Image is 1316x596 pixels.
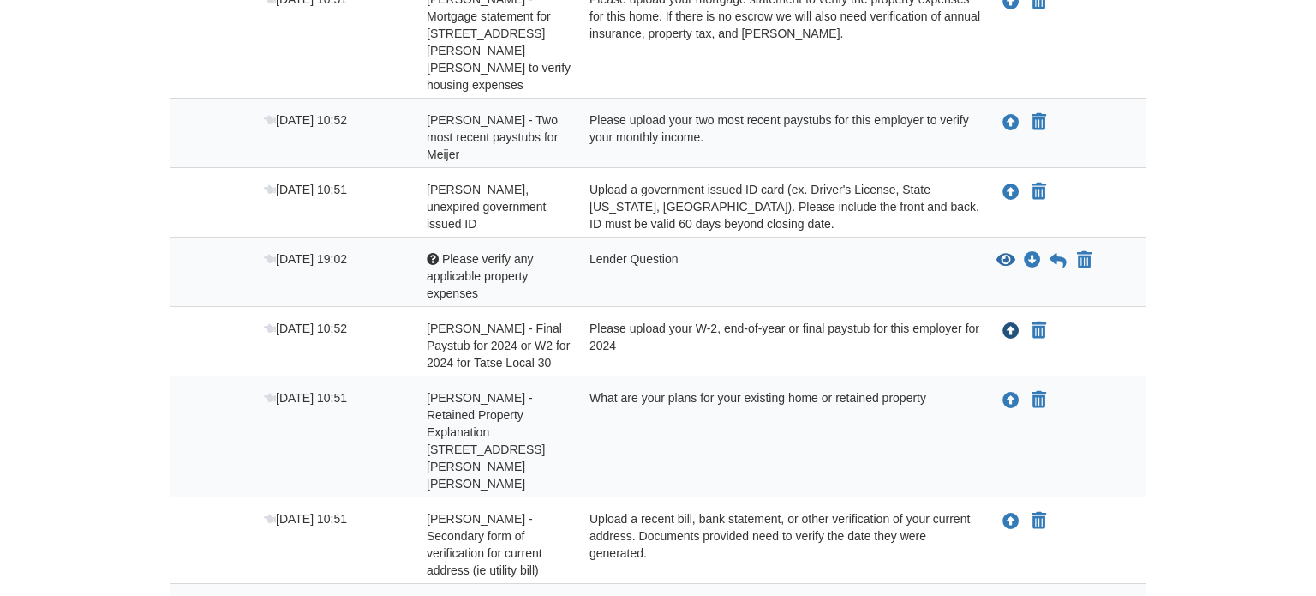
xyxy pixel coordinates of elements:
[577,181,984,232] div: Upload a government issued ID card (ex. Driver's License, State [US_STATE], [GEOGRAPHIC_DATA]). P...
[996,252,1015,269] button: View Please verify any applicable property expenses
[264,391,347,405] span: [DATE] 10:51
[427,252,534,300] span: Please verify any applicable property expenses
[1030,511,1048,532] button: Declare Thomas Snyder - Secondary form of verification for current address (ie utility bill) not ...
[427,512,542,577] span: [PERSON_NAME] - Secondary form of verification for current address (ie utility bill)
[427,113,558,161] span: [PERSON_NAME] - Two most recent paystubs for Meijer
[1030,182,1048,202] button: Declare Brittany Schultz - Valid, unexpired government issued ID not applicable
[577,250,984,302] div: Lender Question
[1075,250,1093,271] button: Declare Please verify any applicable property expenses not applicable
[1001,111,1021,134] button: Upload Brittany Schultz - Two most recent paystubs for Meijer
[1001,510,1021,533] button: Upload Thomas Snyder - Secondary form of verification for current address (ie utility bill)
[577,389,984,492] div: What are your plans for your existing home or retained property
[1024,254,1041,268] a: Download Please verify any applicable property expenses
[264,113,347,127] span: [DATE] 10:52
[264,512,347,526] span: [DATE] 10:51
[1030,321,1048,341] button: Declare Thomas Snyder - Final Paystub for 2024 or W2 for 2024 for Tatse Local 30 not applicable
[577,510,984,579] div: Upload a recent bill, bank statement, or other verification of your current address. Documents pr...
[1001,181,1021,203] button: Upload Brittany Schultz - Valid, unexpired government issued ID
[577,111,984,163] div: Please upload your two most recent paystubs for this employer to verify your monthly income.
[1001,320,1021,342] button: Upload Thomas Snyder - Final Paystub for 2024 or W2 for 2024 for Tatse Local 30
[264,322,347,335] span: [DATE] 10:52
[577,320,984,371] div: Please upload your W-2, end-of-year or final paystub for this employer for 2024
[1030,112,1048,133] button: Declare Brittany Schultz - Two most recent paystubs for Meijer not applicable
[1030,390,1048,411] button: Declare Thomas Snyder - Retained Property Explanation 1717 Emily Sue Ct Indianapolis IN 46234 not...
[427,322,570,370] span: [PERSON_NAME] - Final Paystub for 2024 or W2 for 2024 for Tatse Local 30
[427,183,546,231] span: [PERSON_NAME], unexpired government issued ID
[264,252,347,266] span: [DATE] 19:02
[264,183,347,196] span: [DATE] 10:51
[1001,389,1021,412] button: Upload Thomas Snyder - Retained Property Explanation 1717 Emily Sue Ct Indianapolis IN 46234
[427,391,545,491] span: [PERSON_NAME] - Retained Property Explanation [STREET_ADDRESS][PERSON_NAME][PERSON_NAME]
